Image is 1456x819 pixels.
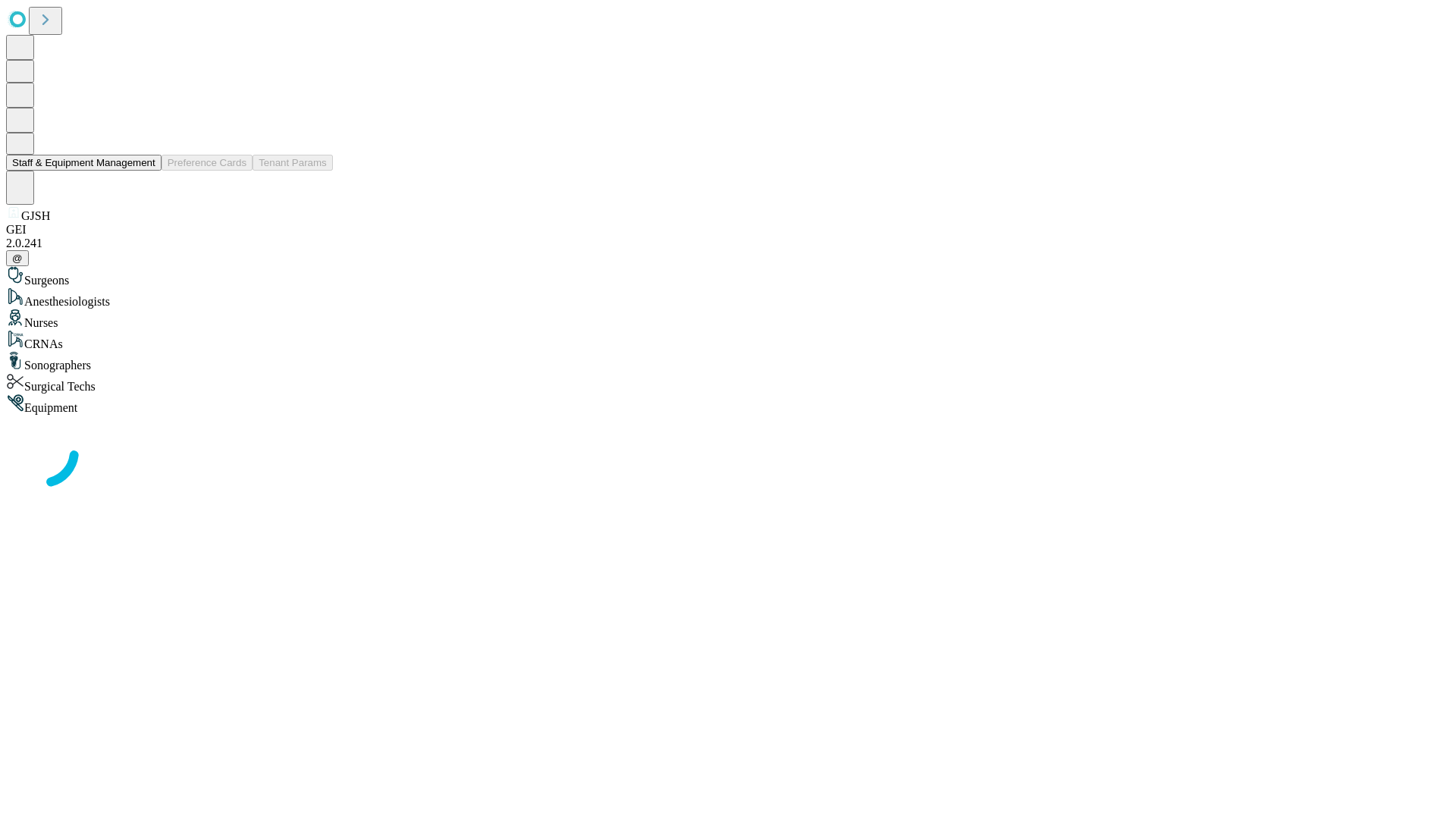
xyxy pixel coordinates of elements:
[6,351,1450,372] div: Sonographers
[6,266,1450,287] div: Surgeons
[6,237,1450,250] div: 2.0.241
[6,309,1450,330] div: Nurses
[162,155,253,171] button: Preference Cards
[12,253,23,264] span: @
[6,330,1450,351] div: CRNAs
[6,155,162,171] button: Staff & Equipment Management
[6,372,1450,394] div: Surgical Techs
[21,209,50,222] span: GJSH
[6,287,1450,309] div: Anesthesiologists
[6,250,29,266] button: @
[6,223,1450,237] div: GEI
[253,155,333,171] button: Tenant Params
[6,394,1450,415] div: Equipment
